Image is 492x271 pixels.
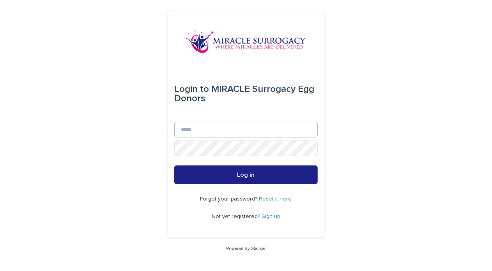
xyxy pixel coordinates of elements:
span: Not yet registered? [212,214,262,219]
div: MIRACLE Surrogacy Egg Donors [174,78,318,109]
span: Login to [174,84,209,94]
span: Forgot your password? [200,196,259,202]
a: Powered By Stacker [226,246,265,251]
a: Sign up [262,214,280,219]
span: Log in [237,172,255,178]
button: Log in [174,165,318,184]
a: Reset it here [259,196,292,202]
img: OiFFDOGZQuirLhrlO1ag [186,30,306,53]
